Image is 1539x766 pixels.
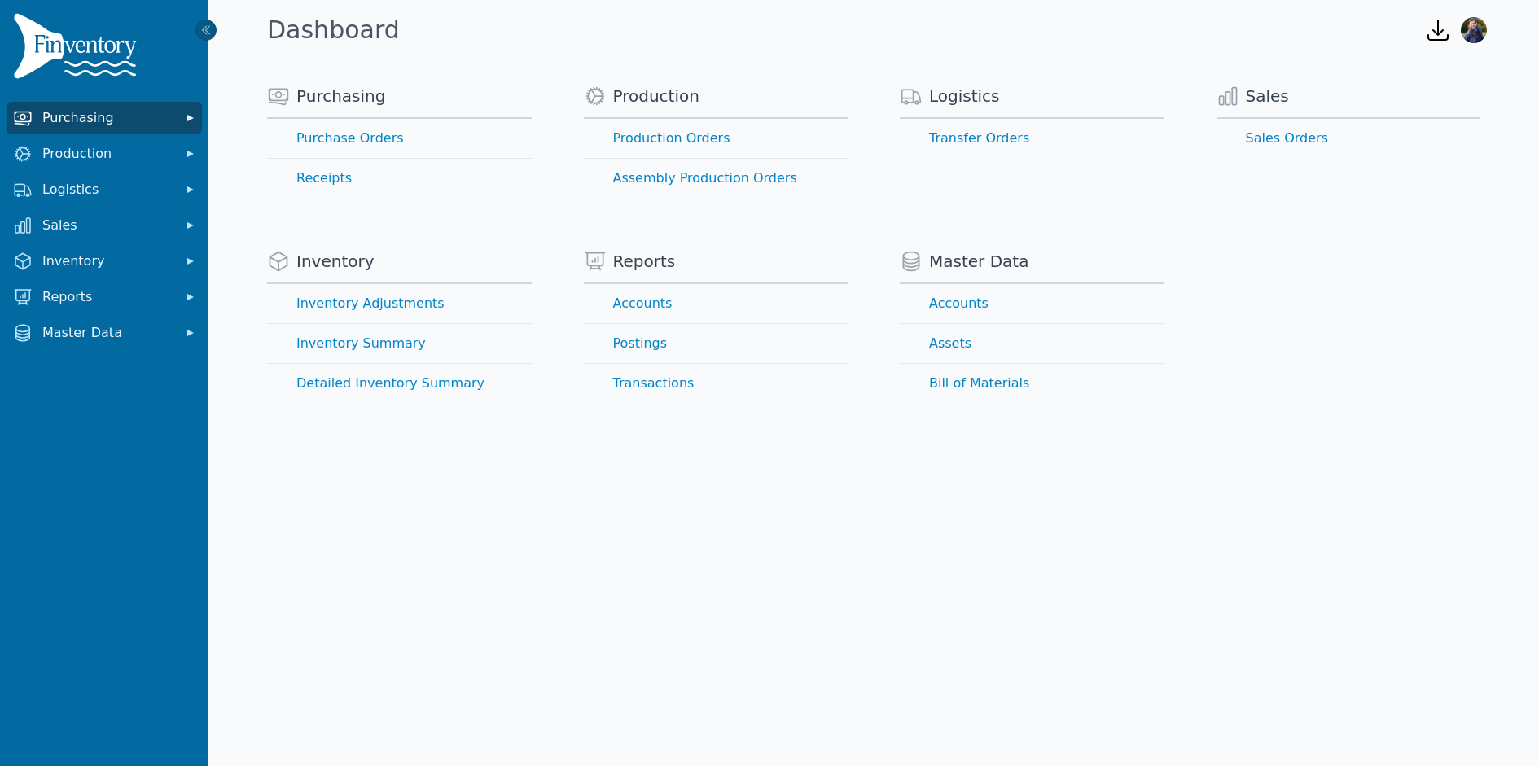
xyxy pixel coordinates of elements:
a: Assets [900,324,1164,363]
span: Sales [1246,85,1289,107]
img: Finventory [13,13,143,85]
a: Detailed Inventory Summary [267,364,532,403]
a: Production Orders [584,119,848,158]
a: Purchase Orders [267,119,532,158]
button: Inventory [7,245,202,278]
span: Inventory [296,250,375,273]
span: Master Data [42,323,173,343]
h1: Dashboard [267,15,400,45]
span: Purchasing [42,108,173,128]
span: Master Data [929,250,1028,273]
a: Inventory Summary [267,324,532,363]
a: Accounts [900,284,1164,323]
span: Purchasing [296,85,385,107]
button: Logistics [7,173,202,206]
a: Postings [584,324,848,363]
img: Marina Emerson [1461,17,1487,43]
a: Receipts [267,159,532,198]
span: Production [42,144,173,164]
a: Transfer Orders [900,119,1164,158]
button: Reports [7,281,202,313]
a: Sales Orders [1217,119,1481,158]
span: Logistics [42,180,173,199]
button: Production [7,138,202,170]
a: Bill of Materials [900,364,1164,403]
button: Purchasing [7,102,202,134]
span: Sales [42,216,173,235]
a: Inventory Adjustments [267,284,532,323]
a: Accounts [584,284,848,323]
span: Reports [42,287,173,307]
span: Reports [613,250,676,273]
button: Sales [7,209,202,242]
span: Inventory [42,252,173,271]
a: Assembly Production Orders [584,159,848,198]
span: Production [613,85,699,107]
span: Logistics [929,85,1000,107]
a: Transactions [584,364,848,403]
button: Master Data [7,317,202,349]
